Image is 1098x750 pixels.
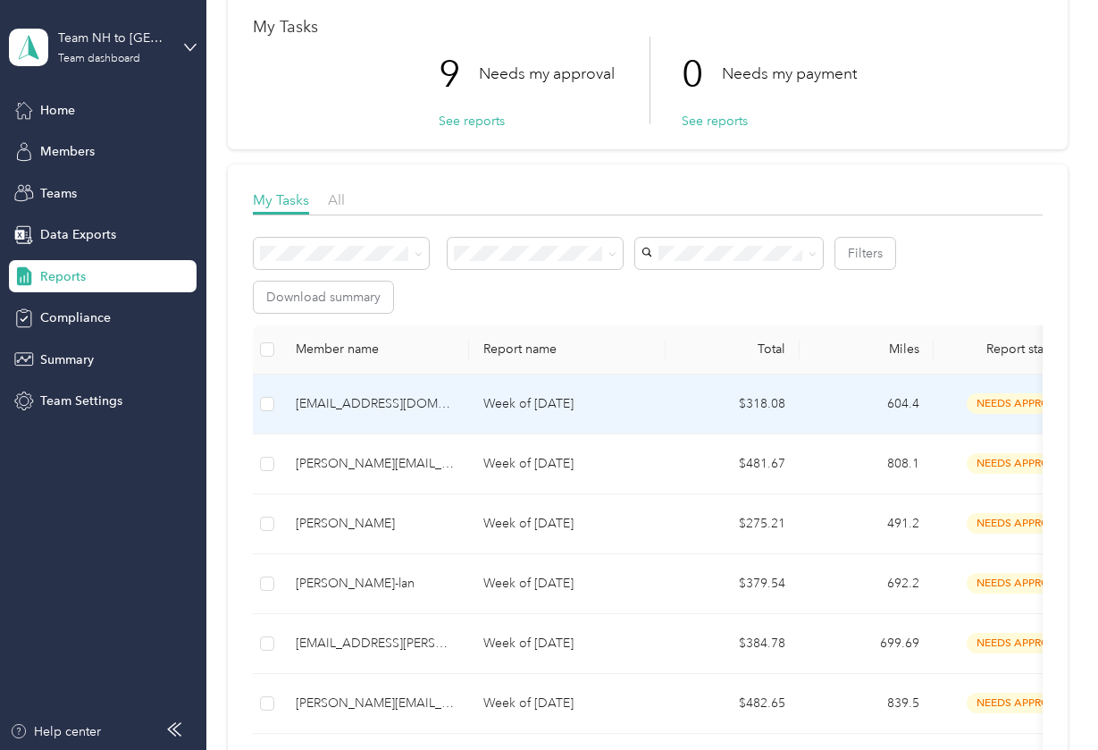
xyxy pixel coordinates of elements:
[281,325,469,375] th: Member name
[998,650,1098,750] iframe: Everlance-gr Chat Button Frame
[483,694,651,713] p: Week of [DATE]
[967,513,1079,534] span: needs approval
[253,191,309,208] span: My Tasks
[40,184,77,203] span: Teams
[439,37,479,112] p: 9
[814,341,919,357] div: Miles
[296,454,455,474] div: [PERSON_NAME][EMAIL_ADDRESS][PERSON_NAME][DOMAIN_NAME]
[967,393,1079,414] span: needs approval
[296,634,455,653] div: [EMAIL_ADDRESS][PERSON_NAME][DOMAIN_NAME]
[967,453,1079,474] span: needs approval
[800,614,934,674] td: 699.69
[439,112,505,131] button: See reports
[483,574,651,594] p: Week of [DATE]
[328,191,345,208] span: All
[296,514,455,534] div: [PERSON_NAME]
[835,238,895,269] button: Filters
[666,614,800,674] td: $384.78
[58,54,140,64] div: Team dashboard
[483,634,651,653] p: Week of [DATE]
[967,573,1079,594] span: needs approval
[682,37,722,112] p: 0
[483,394,651,414] p: Week of [DATE]
[800,375,934,434] td: 604.4
[483,454,651,474] p: Week of [DATE]
[254,282,393,313] button: Download summary
[58,29,170,47] div: Team NH to [GEOGRAPHIC_DATA] ([PERSON_NAME])
[800,674,934,734] td: 839.5
[682,112,748,131] button: See reports
[967,693,1079,713] span: needs approval
[253,18,1042,37] h1: My Tasks
[800,494,934,554] td: 491.2
[40,350,94,369] span: Summary
[296,574,455,594] div: [PERSON_NAME]-lan
[40,392,122,410] span: Team Settings
[469,325,666,375] th: Report name
[40,267,86,286] span: Reports
[800,554,934,614] td: 692.2
[40,308,111,327] span: Compliance
[722,63,857,85] p: Needs my payment
[483,514,651,534] p: Week of [DATE]
[666,674,800,734] td: $482.65
[666,434,800,494] td: $481.67
[40,101,75,120] span: Home
[40,225,116,244] span: Data Exports
[479,63,615,85] p: Needs my approval
[40,142,95,161] span: Members
[948,341,1098,357] span: Report status
[666,375,800,434] td: $318.08
[296,694,455,713] div: [PERSON_NAME][EMAIL_ADDRESS][PERSON_NAME][DOMAIN_NAME]
[800,434,934,494] td: 808.1
[10,722,101,741] button: Help center
[680,341,785,357] div: Total
[666,554,800,614] td: $379.54
[296,341,455,357] div: Member name
[296,394,455,414] div: [EMAIL_ADDRESS][DOMAIN_NAME]
[967,633,1079,653] span: needs approval
[666,494,800,554] td: $275.21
